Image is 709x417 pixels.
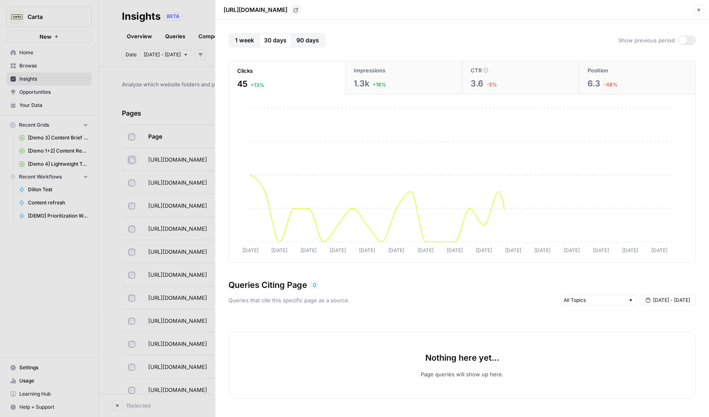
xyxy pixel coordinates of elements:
[345,61,462,95] button: Impressions1.3k+18%
[425,352,499,364] p: Nothing here yet...
[593,247,609,253] tspan: [DATE]
[301,247,317,253] tspan: [DATE]
[588,78,600,89] span: 6.3
[237,78,247,90] span: 45
[330,247,346,253] tspan: [DATE]
[471,78,483,89] span: 3.6
[224,6,287,14] p: [URL][DOMAIN_NAME]
[229,296,350,304] p: Queries that cite this specific page as a source.
[476,247,492,253] tspan: [DATE]
[251,81,264,89] span: +13%
[505,247,521,253] tspan: [DATE]
[588,66,608,74] span: Position
[235,36,254,44] span: 1 week
[651,247,667,253] tspan: [DATE]
[296,36,319,44] span: 90 days
[618,36,675,44] span: Show previous period
[354,66,385,74] span: Impressions
[230,33,259,48] button: 1 week
[640,295,696,306] button: [DATE] - [DATE]
[354,78,369,89] span: 1.3k
[564,296,625,304] input: All Topics
[237,67,253,75] span: Clicks
[359,247,375,253] tspan: [DATE]
[310,281,319,289] div: 0
[291,5,301,15] a: Go to page https://carta.com/blog/cartas-operating-principles-and-identity-traits/
[388,247,404,253] tspan: [DATE]
[417,247,434,253] tspan: [DATE]
[229,279,307,291] h3: Queries Citing Page
[622,247,638,253] tspan: [DATE]
[373,81,386,88] span: +18%
[471,66,482,74] span: CTR
[564,247,580,253] tspan: [DATE]
[653,297,690,304] span: [DATE] - [DATE]
[292,33,324,48] button: 90 days
[229,62,345,95] button: Clicks45+13%
[421,370,504,378] p: Page queries will show up here.
[462,61,579,95] button: CTR3.6-5%
[534,247,550,253] tspan: [DATE]
[243,247,259,253] tspan: [DATE]
[264,36,287,44] span: 30 days
[604,81,618,88] span: -48%
[487,81,497,88] span: -5%
[271,247,287,253] tspan: [DATE]
[447,247,463,253] tspan: [DATE]
[579,61,695,95] button: Position6.3-48%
